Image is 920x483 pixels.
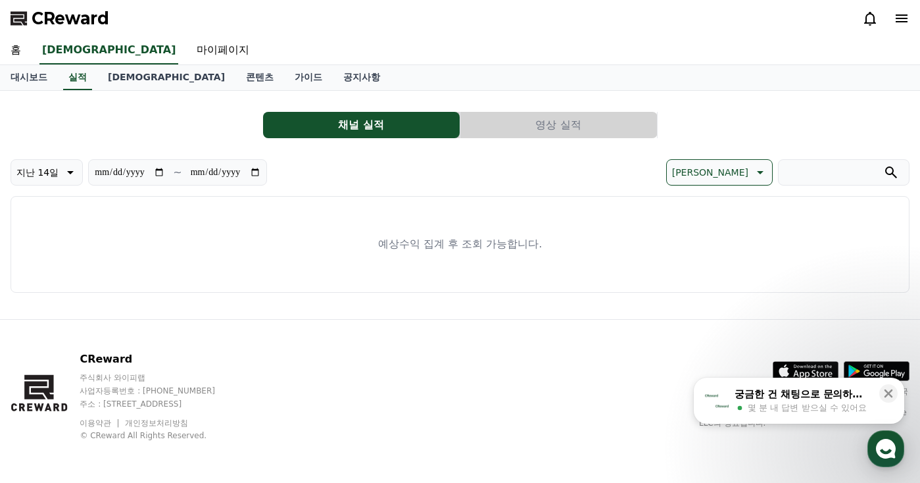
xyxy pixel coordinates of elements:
[666,159,773,186] button: [PERSON_NAME]
[80,386,240,396] p: 사업자등록번호 : [PHONE_NUMBER]
[263,112,460,138] button: 채널 실적
[80,419,121,428] a: 이용약관
[80,351,240,367] p: CReward
[173,165,182,180] p: ~
[32,8,109,29] span: CReward
[11,159,83,186] button: 지난 14일
[125,419,188,428] a: 개인정보처리방침
[39,37,178,64] a: [DEMOGRAPHIC_DATA]
[63,65,92,90] a: 실적
[378,236,542,252] p: 예상수익 집계 후 조회 가능합니다.
[80,372,240,383] p: 주식회사 와이피랩
[11,8,109,29] a: CReward
[333,65,391,90] a: 공지사항
[284,65,333,90] a: 가이드
[460,112,657,138] button: 영상 실적
[263,112,460,138] a: 채널 실적
[80,430,240,441] p: © CReward All Rights Reserved.
[186,37,260,64] a: 마이페이지
[80,399,240,409] p: 주소 : [STREET_ADDRESS]
[16,163,59,182] p: 지난 14일
[460,112,658,138] a: 영상 실적
[672,163,748,182] p: [PERSON_NAME]
[235,65,284,90] a: 콘텐츠
[97,65,235,90] a: [DEMOGRAPHIC_DATA]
